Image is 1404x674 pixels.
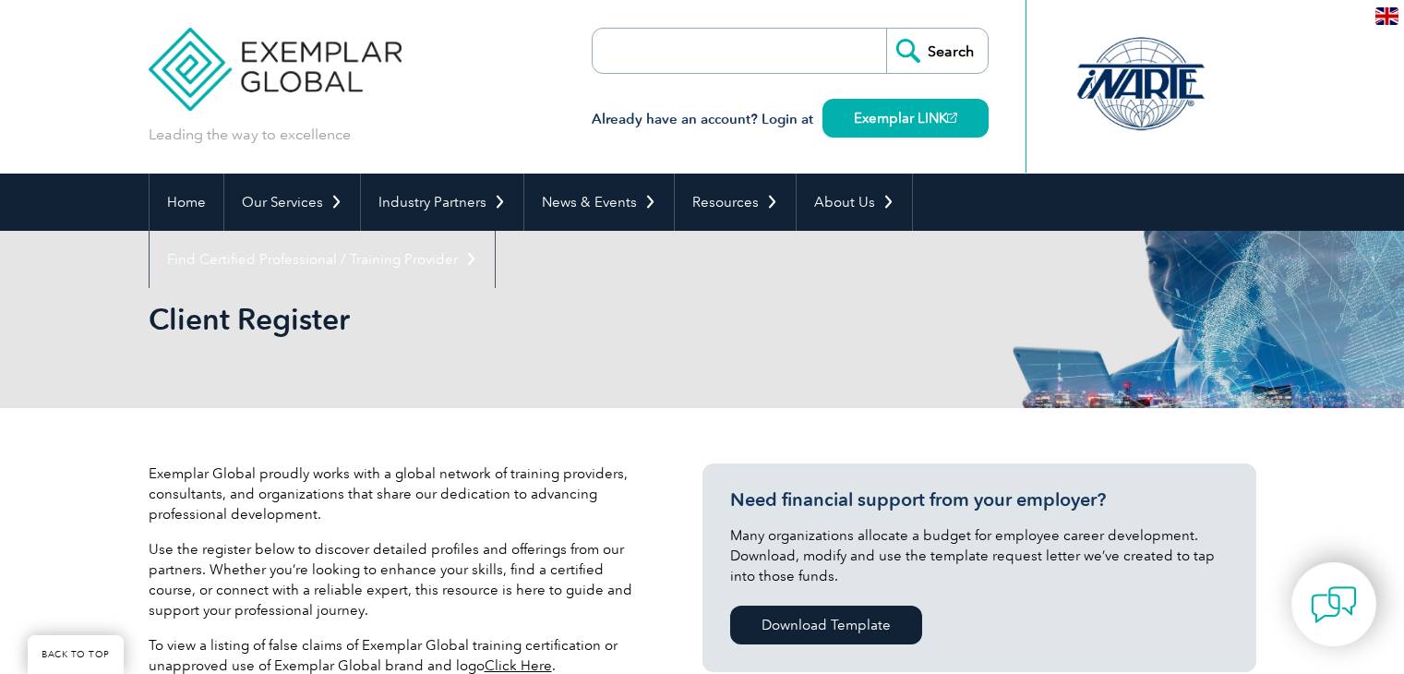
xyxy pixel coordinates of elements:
[675,174,796,231] a: Resources
[730,606,922,644] a: Download Template
[592,108,989,131] h3: Already have an account? Login at
[28,635,124,674] a: BACK TO TOP
[730,488,1229,512] h3: Need financial support from your employer?
[730,525,1229,586] p: Many organizations allocate a budget for employee career development. Download, modify and use th...
[149,463,647,524] p: Exemplar Global proudly works with a global network of training providers, consultants, and organ...
[1311,582,1357,628] img: contact-chat.png
[947,113,957,123] img: open_square.png
[150,231,495,288] a: Find Certified Professional / Training Provider
[797,174,912,231] a: About Us
[149,305,924,334] h2: Client Register
[1375,7,1398,25] img: en
[822,99,989,138] a: Exemplar LINK
[886,29,988,73] input: Search
[224,174,360,231] a: Our Services
[149,539,647,620] p: Use the register below to discover detailed profiles and offerings from our partners. Whether you...
[524,174,674,231] a: News & Events
[150,174,223,231] a: Home
[361,174,523,231] a: Industry Partners
[149,125,351,145] p: Leading the way to excellence
[485,657,552,674] a: Click Here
